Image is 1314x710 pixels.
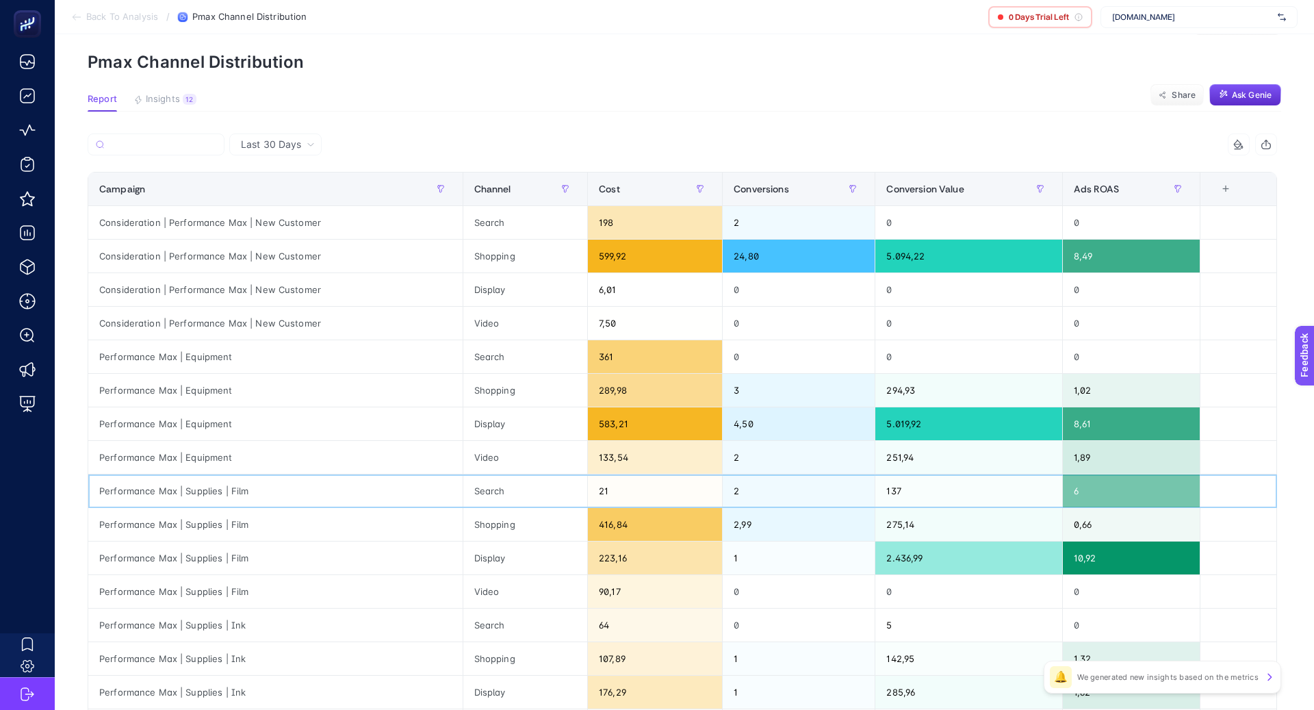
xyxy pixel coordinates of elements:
[463,609,588,642] div: Search
[88,676,463,709] div: Performance Max | Supplies | Ink
[588,307,722,340] div: 7,50
[1063,340,1200,373] div: 0
[875,340,1061,373] div: 0
[734,183,789,194] span: Conversions
[723,374,875,407] div: 3
[875,642,1061,675] div: 142,95
[723,542,875,574] div: 1
[88,542,463,574] div: Performance Max | Supplies | Film
[588,374,722,407] div: 289,98
[588,642,722,675] div: 107,89
[1063,474,1200,507] div: 6
[1209,84,1281,106] button: Ask Genie
[1063,542,1200,574] div: 10,92
[88,642,463,675] div: Performance Max | Supplies | Ink
[1232,90,1272,101] span: Ask Genie
[723,407,875,440] div: 4,50
[1063,206,1200,239] div: 0
[588,676,722,709] div: 176,29
[1009,12,1069,23] span: 0 Days Trial Left
[463,374,588,407] div: Shopping
[463,474,588,507] div: Search
[86,12,158,23] span: Back To Analysis
[88,575,463,608] div: Performance Max | Supplies | Film
[1063,407,1200,440] div: 8,61
[875,508,1061,541] div: 275,14
[723,240,875,272] div: 24,80
[875,273,1061,306] div: 0
[723,441,875,474] div: 2
[875,206,1061,239] div: 0
[723,642,875,675] div: 1
[723,206,875,239] div: 2
[723,609,875,642] div: 0
[88,52,1281,72] p: Pmax Channel Distribution
[588,542,722,574] div: 223,16
[463,642,588,675] div: Shopping
[1063,575,1200,608] div: 0
[146,94,180,105] span: Insights
[1150,84,1204,106] button: Share
[875,575,1061,608] div: 0
[875,441,1061,474] div: 251,94
[88,240,463,272] div: Consideration | Performance Max | New Customer
[588,508,722,541] div: 416,84
[99,183,145,194] span: Campaign
[723,474,875,507] div: 2
[588,273,722,306] div: 6,01
[463,676,588,709] div: Display
[723,676,875,709] div: 1
[88,441,463,474] div: Performance Max | Equipment
[88,474,463,507] div: Performance Max | Supplies | Film
[241,138,301,151] span: Last 30 Days
[723,307,875,340] div: 0
[183,94,196,105] div: 12
[588,206,722,239] div: 198
[474,183,511,194] span: Channel
[88,508,463,541] div: Performance Max | Supplies | Film
[1063,508,1200,541] div: 0,66
[109,140,216,150] input: Search
[875,407,1061,440] div: 5.019,92
[1112,12,1272,23] span: [DOMAIN_NAME]
[588,609,722,642] div: 64
[192,12,307,23] span: Pmax Channel Distribution
[723,273,875,306] div: 0
[723,340,875,373] div: 0
[875,542,1061,574] div: 2.436,99
[1063,273,1200,306] div: 0
[875,474,1061,507] div: 137
[588,441,722,474] div: 133,54
[88,374,463,407] div: Performance Max | Equipment
[1063,307,1200,340] div: 0
[723,575,875,608] div: 0
[463,240,588,272] div: Shopping
[588,575,722,608] div: 90,17
[463,575,588,608] div: Video
[1063,609,1200,642] div: 0
[1077,672,1259,683] p: We generated new insights based on the metrics
[463,441,588,474] div: Video
[1211,183,1222,214] div: 6 items selected
[875,307,1061,340] div: 0
[88,206,463,239] div: Consideration | Performance Max | New Customer
[723,508,875,541] div: 2,99
[88,273,463,306] div: Consideration | Performance Max | New Customer
[88,407,463,440] div: Performance Max | Equipment
[88,340,463,373] div: Performance Max | Equipment
[166,11,170,22] span: /
[1278,10,1286,24] img: svg%3e
[1063,642,1200,675] div: 1,32
[88,94,117,105] span: Report
[588,340,722,373] div: 361
[1172,90,1196,101] span: Share
[1063,374,1200,407] div: 1,02
[886,183,964,194] span: Conversion Value
[588,474,722,507] div: 21
[463,407,588,440] div: Display
[463,340,588,373] div: Search
[1074,183,1119,194] span: Ads ROAS
[875,676,1061,709] div: 285,96
[8,4,52,15] span: Feedback
[463,508,588,541] div: Shopping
